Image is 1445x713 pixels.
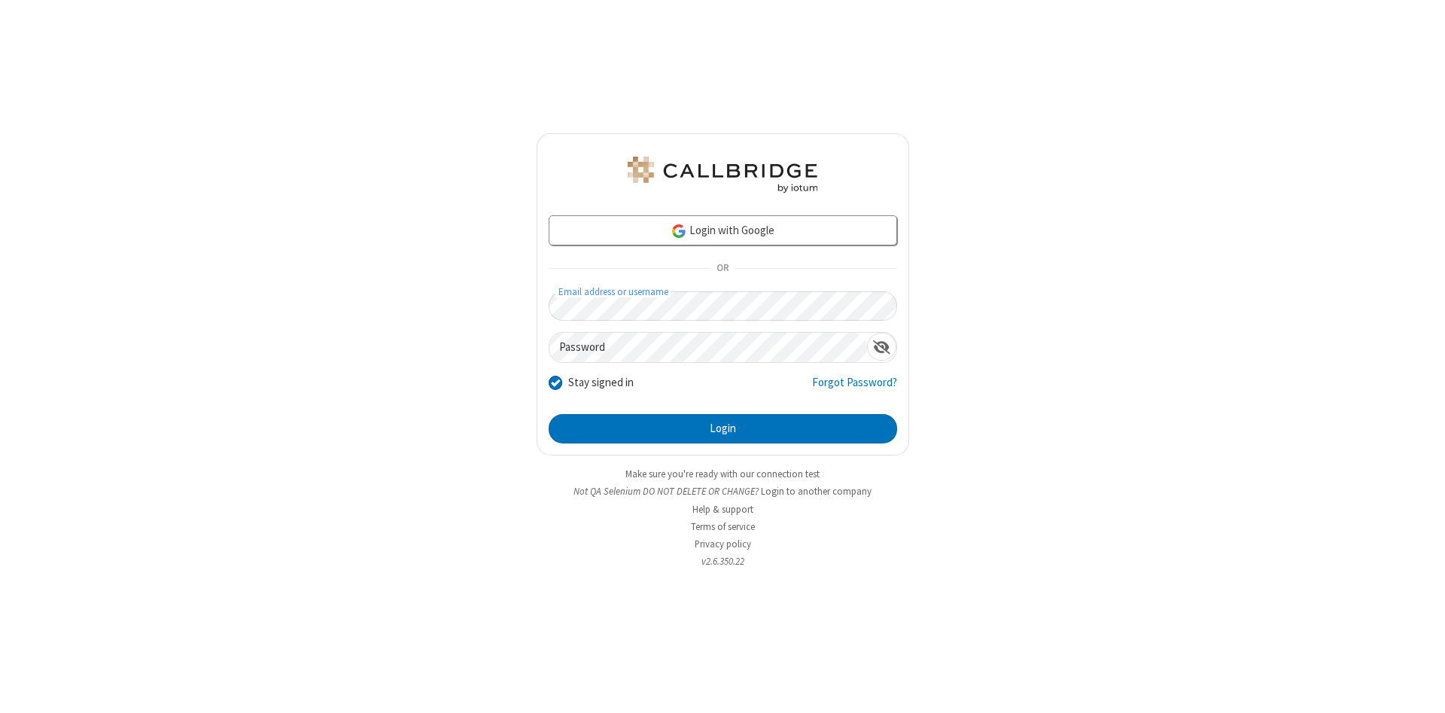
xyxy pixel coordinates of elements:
a: Login with Google [549,215,897,245]
img: google-icon.png [671,223,687,239]
label: Stay signed in [568,374,634,392]
li: v2.6.350.22 [537,554,909,568]
input: Email address or username [549,291,897,321]
a: Terms of service [691,520,755,533]
a: Privacy policy [695,538,751,550]
li: Not QA Selenium DO NOT DELETE OR CHANGE? [537,484,909,498]
span: OR [710,258,735,279]
button: Login to another company [761,484,872,498]
button: Login [549,414,897,444]
a: Forgot Password? [812,374,897,403]
iframe: Chat [1407,674,1434,702]
input: Password [549,333,867,362]
a: Make sure you're ready with our connection test [625,468,820,480]
div: Show password [867,333,896,361]
img: QA Selenium DO NOT DELETE OR CHANGE [625,157,820,193]
a: Help & support [692,503,753,516]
